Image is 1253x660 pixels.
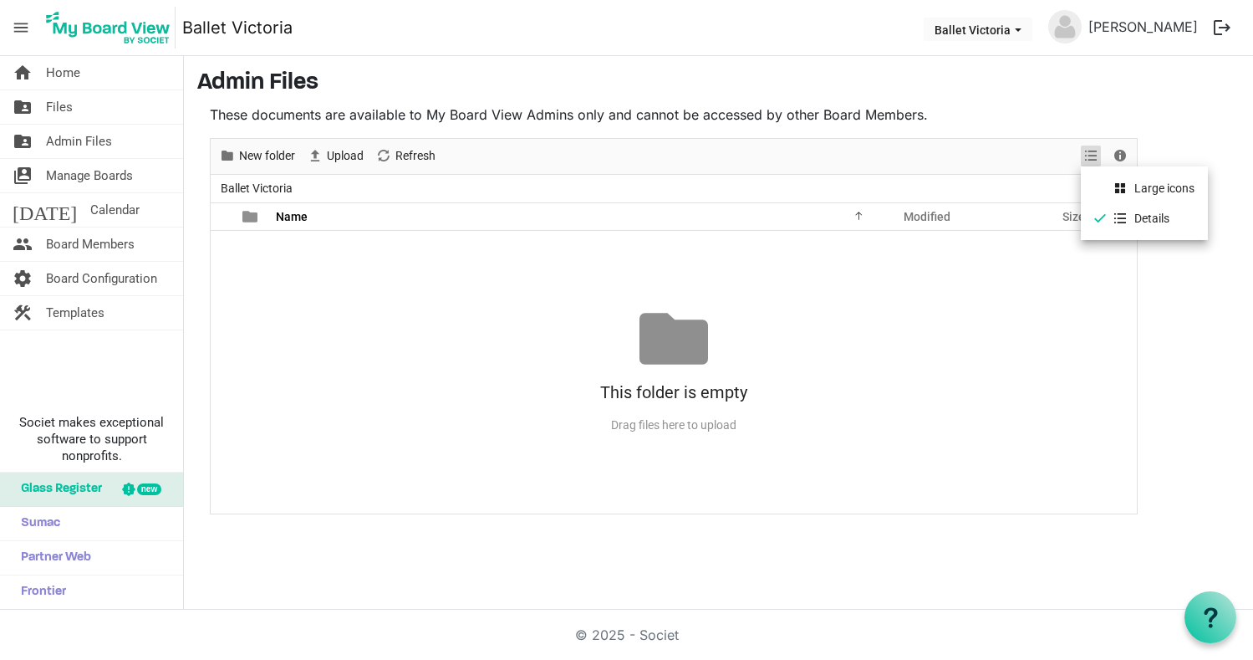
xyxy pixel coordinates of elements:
[13,56,33,90] span: home
[13,262,33,295] span: settings
[373,146,439,166] button: Refresh
[1082,10,1205,43] a: [PERSON_NAME]
[46,228,135,261] span: Board Members
[46,125,112,158] span: Admin Files
[216,146,298,166] button: New folder
[46,262,157,295] span: Board Configuration
[301,139,369,174] div: Upload
[1077,139,1106,174] div: View
[237,146,297,166] span: New folder
[13,228,33,261] span: people
[13,473,102,506] span: Glass Register
[182,11,293,44] a: Ballet Victoria
[13,296,33,330] span: construction
[137,483,161,495] div: new
[46,90,73,124] span: Files
[197,69,1240,98] h3: Admin Files
[211,373,1137,412] div: This folder is empty
[13,193,77,227] span: [DATE]
[1205,10,1240,45] button: logout
[369,139,441,174] div: Refresh
[304,146,367,166] button: Upload
[13,576,66,609] span: Frontier
[904,210,950,223] span: Modified
[1081,203,1208,233] li: Details
[1106,139,1134,174] div: Details
[13,125,33,158] span: folder_shared
[1048,10,1082,43] img: no-profile-picture.svg
[210,105,1138,125] p: These documents are available to My Board View Admins only and cannot be accessed by other Board ...
[211,412,1137,439] div: Drag files here to upload
[13,159,33,192] span: switch_account
[41,7,182,49] a: My Board View Logo
[575,627,679,643] a: © 2025 - Societ
[5,12,37,43] span: menu
[213,139,301,174] div: New folder
[394,146,437,166] span: Refresh
[13,541,91,575] span: Partner Web
[1081,146,1101,166] button: View dropdownbutton
[924,18,1032,41] button: Ballet Victoria dropdownbutton
[1109,146,1132,166] button: Details
[1062,210,1085,223] span: Size
[217,178,296,199] span: Ballet Victoria
[46,159,133,192] span: Manage Boards
[90,193,140,227] span: Calendar
[276,210,308,223] span: Name
[325,146,365,166] span: Upload
[41,7,176,49] img: My Board View Logo
[13,507,60,540] span: Sumac
[8,414,176,464] span: Societ makes exceptional software to support nonprofits.
[13,90,33,124] span: folder_shared
[46,56,80,90] span: Home
[1081,173,1208,203] li: Large icons
[46,296,104,330] span: Templates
